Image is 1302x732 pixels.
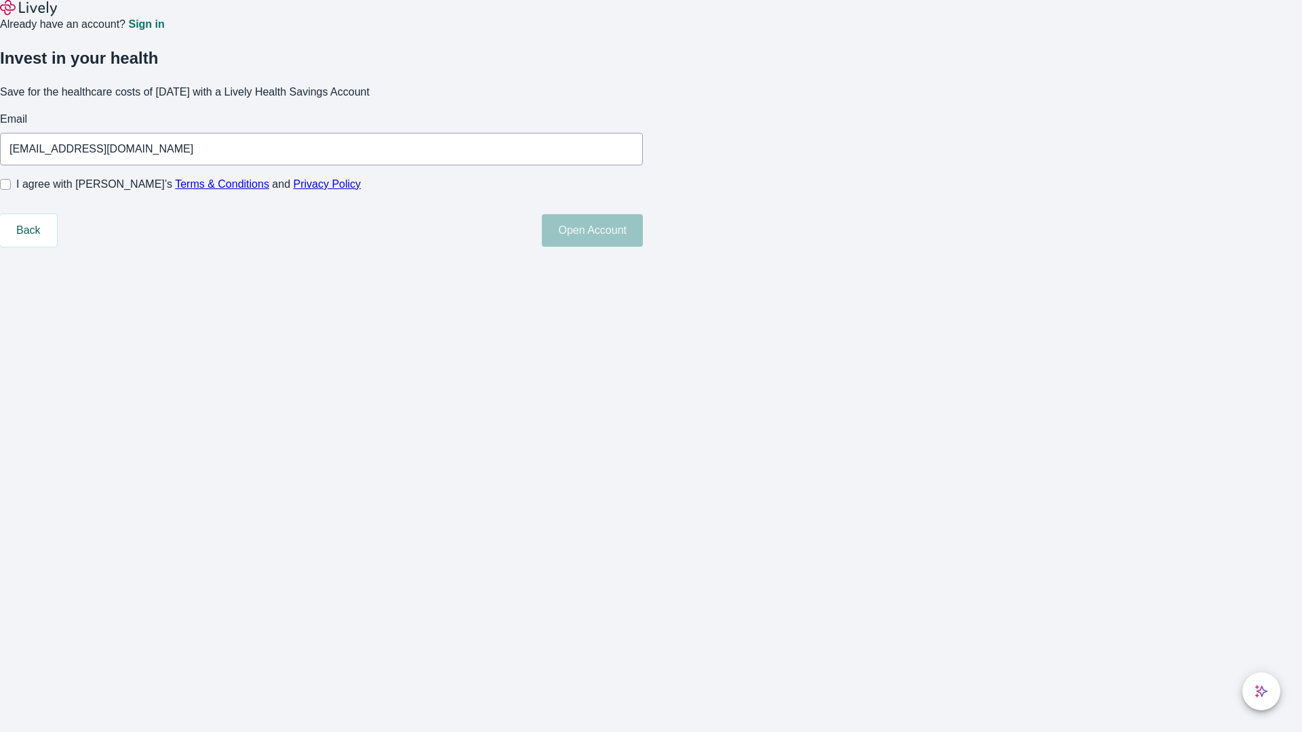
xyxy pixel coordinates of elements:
span: I agree with [PERSON_NAME]’s and [16,176,361,192]
a: Terms & Conditions [175,178,269,190]
svg: Lively AI Assistant [1255,685,1268,698]
button: chat [1242,672,1280,710]
a: Sign in [128,19,164,30]
a: Privacy Policy [294,178,361,190]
